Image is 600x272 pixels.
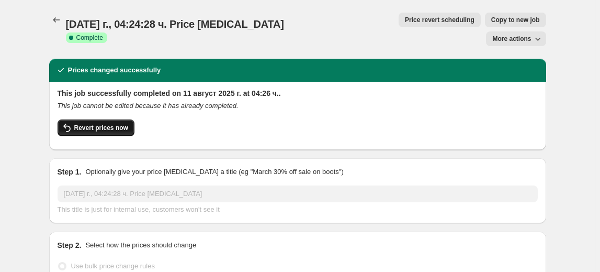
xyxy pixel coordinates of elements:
[58,88,538,99] h2: This job successfully completed on 11 август 2025 г. at 04:26 ч..
[66,18,284,30] span: [DATE] г., 04:24:28 ч. Price [MEDICAL_DATA]
[491,16,540,24] span: Copy to new job
[58,186,538,202] input: 30% off holiday sale
[58,119,134,136] button: Revert prices now
[68,65,161,75] h2: Prices changed successfully
[58,167,82,177] h2: Step 1.
[405,16,474,24] span: Price revert scheduling
[76,34,103,42] span: Complete
[492,35,531,43] span: More actions
[485,13,546,27] button: Copy to new job
[71,262,155,270] span: Use bulk price change rules
[399,13,481,27] button: Price revert scheduling
[58,102,239,110] i: This job cannot be edited because it has already completed.
[58,240,82,251] h2: Step 2.
[74,124,128,132] span: Revert prices now
[49,13,64,27] button: Price change jobs
[486,31,546,46] button: More actions
[85,167,343,177] p: Optionally give your price [MEDICAL_DATA] a title (eg "March 30% off sale on boots")
[85,240,196,251] p: Select how the prices should change
[58,205,220,213] span: This title is just for internal use, customers won't see it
